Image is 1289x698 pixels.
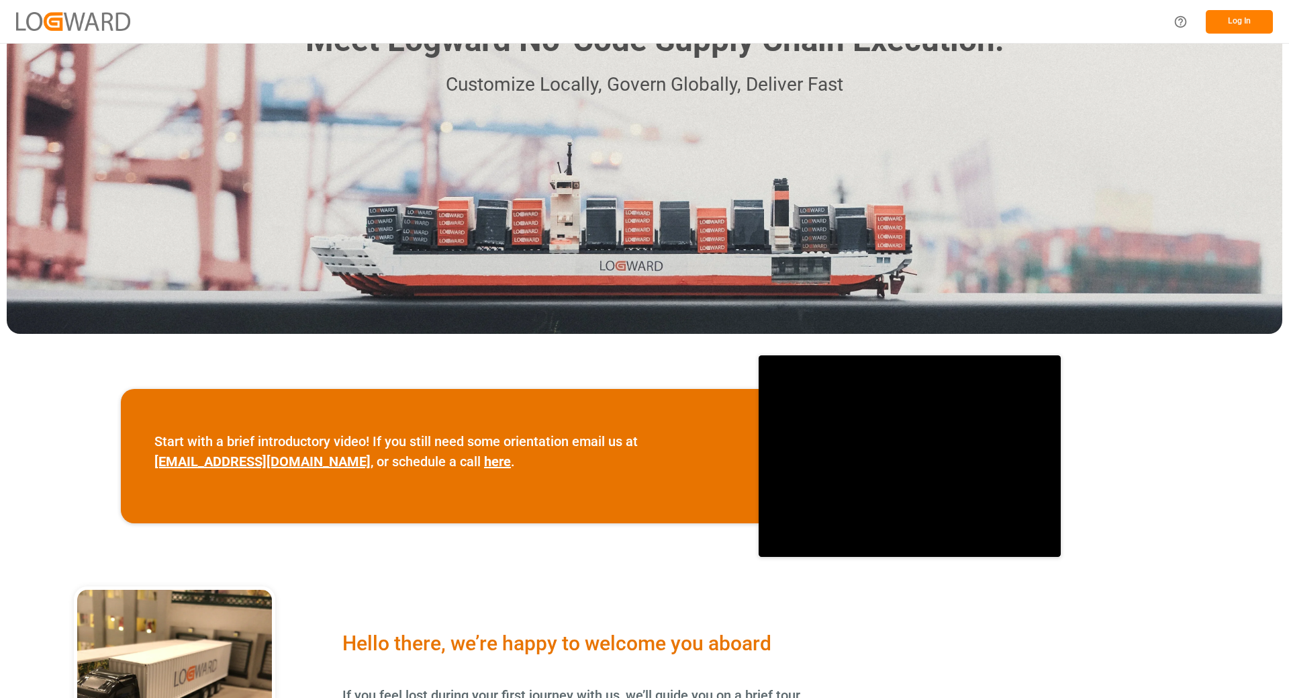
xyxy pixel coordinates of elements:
[1206,10,1273,34] button: Log In
[16,12,130,30] img: Logward_new_orange.png
[342,628,1229,658] div: Hello there, we’re happy to welcome you aboard
[1165,7,1196,37] button: Help Center
[154,453,371,470] a: [EMAIL_ADDRESS][DOMAIN_NAME]
[484,453,511,470] a: here
[759,355,1061,557] iframe: video
[154,431,725,472] p: Start with a brief introductory video! If you still need some orientation email us at , or schedu...
[285,70,1004,100] p: Customize Locally, Govern Globally, Deliver Fast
